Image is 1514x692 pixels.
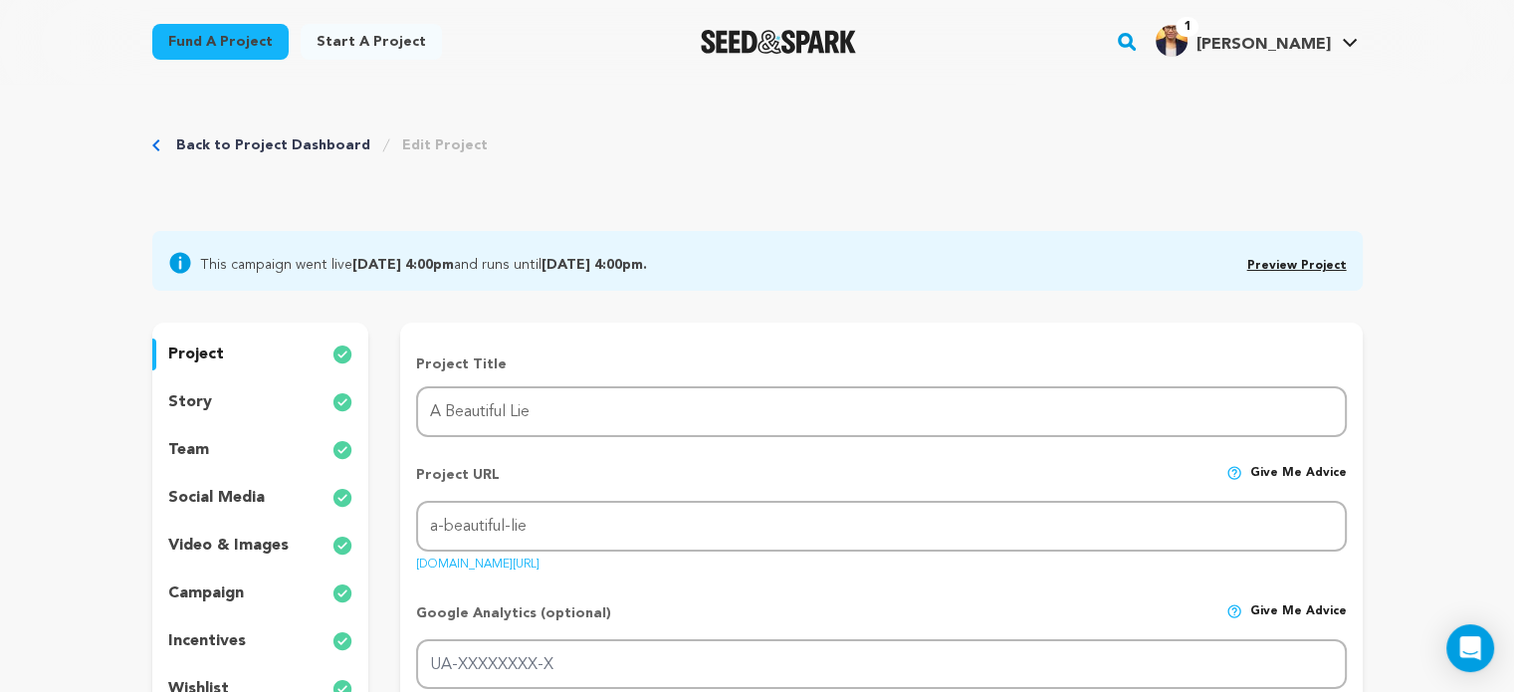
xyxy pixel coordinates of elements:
img: check-circle-full.svg [332,438,352,462]
img: help-circle.svg [1226,603,1242,619]
button: video & images [152,530,369,562]
a: Preview Project [1247,260,1347,272]
img: check-circle-full.svg [332,343,352,366]
input: Project Name [416,386,1346,437]
a: DeShele T.'s Profile [1152,21,1362,57]
p: story [168,390,212,414]
b: [DATE] 4:00pm. [541,258,647,272]
p: incentives [168,629,246,653]
p: project [168,343,224,366]
span: [PERSON_NAME] [1195,37,1330,53]
div: Open Intercom Messenger [1446,624,1494,672]
a: Start a project [301,24,442,60]
button: social media [152,482,369,514]
button: incentives [152,625,369,657]
a: [DOMAIN_NAME][URL] [416,551,540,571]
p: campaign [168,581,244,605]
span: DeShele T.'s Profile [1152,21,1362,63]
span: 1 [1176,17,1198,37]
img: check-circle-full.svg [332,629,352,653]
button: team [152,434,369,466]
div: Breadcrumb [152,135,488,155]
a: Seed&Spark Homepage [701,30,857,54]
button: story [152,386,369,418]
img: 51203872c83f384f.jpg [1156,25,1188,57]
span: Give me advice [1250,465,1347,501]
p: video & images [168,534,289,558]
p: Project URL [416,465,500,501]
img: Seed&Spark Logo Dark Mode [701,30,857,54]
button: project [152,339,369,370]
p: social media [168,486,265,510]
p: Google Analytics (optional) [416,603,611,639]
img: check-circle-full.svg [332,390,352,414]
img: check-circle-full.svg [332,486,352,510]
img: check-circle-full.svg [332,534,352,558]
p: Project Title [416,354,1346,374]
input: UA-XXXXXXXX-X [416,639,1346,690]
a: Edit Project [402,135,488,155]
a: Back to Project Dashboard [176,135,370,155]
a: Fund a project [152,24,289,60]
button: campaign [152,577,369,609]
img: help-circle.svg [1226,465,1242,481]
input: Project URL [416,501,1346,552]
img: check-circle-full.svg [332,581,352,605]
span: Give me advice [1250,603,1347,639]
p: team [168,438,209,462]
span: This campaign went live and runs until [200,251,647,275]
div: DeShele T.'s Profile [1156,25,1330,57]
b: [DATE] 4:00pm [352,258,454,272]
